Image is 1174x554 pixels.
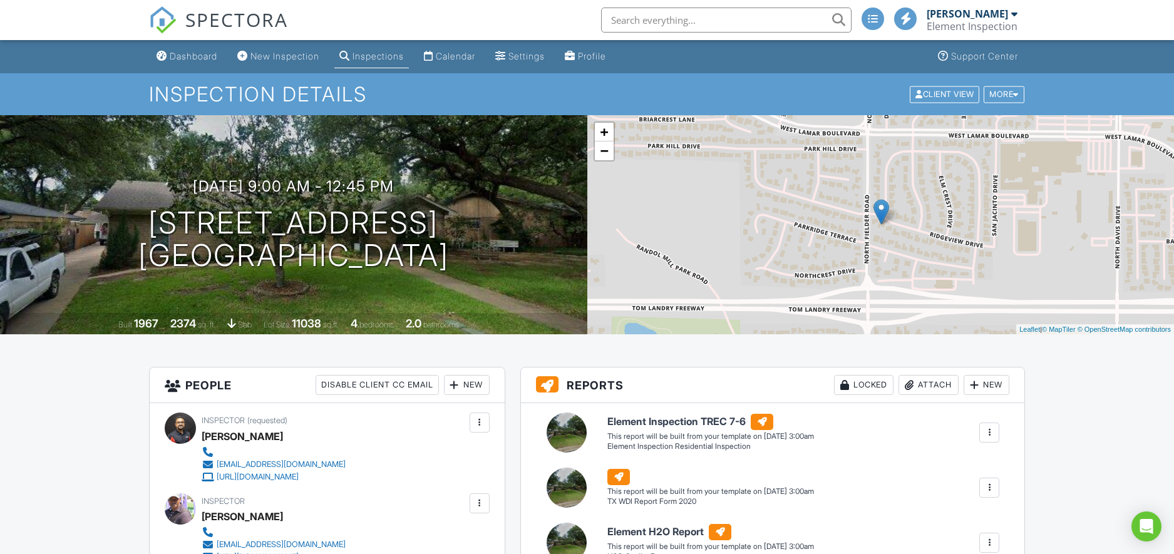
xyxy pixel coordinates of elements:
h3: Reports [521,367,1025,403]
a: Settings [490,45,550,68]
a: SPECTORA [149,17,288,43]
h1: Inspection Details [149,83,1026,105]
div: Open Intercom Messenger [1131,511,1161,541]
div: [EMAIL_ADDRESS][DOMAIN_NAME] [217,459,346,469]
div: [URL][DOMAIN_NAME] [217,472,299,482]
div: Client View [910,86,979,103]
span: bedrooms [359,320,394,329]
div: Element Inspection [927,20,1017,33]
span: Inspector [202,416,245,425]
span: sq. ft. [198,320,215,329]
div: [PERSON_NAME] [202,427,283,446]
a: Support Center [933,45,1023,68]
div: Dashboard [170,51,217,61]
div: Attach [899,375,959,395]
div: Inspections [353,51,404,61]
div: 11038 [292,317,321,330]
div: Element Inspection Residential Inspection [607,441,814,452]
div: [PERSON_NAME] [202,507,283,526]
h1: [STREET_ADDRESS] [GEOGRAPHIC_DATA] [138,207,449,273]
div: Settings [508,51,545,61]
img: The Best Home Inspection Software - Spectora [149,6,177,34]
div: | [1016,324,1174,335]
a: [EMAIL_ADDRESS][DOMAIN_NAME] [202,538,346,551]
span: Lot Size [264,320,290,329]
a: Zoom out [595,141,614,160]
h3: [DATE] 9:00 am - 12:45 pm [193,178,394,195]
a: Leaflet [1019,326,1040,333]
div: New [444,375,490,395]
div: [EMAIL_ADDRESS][DOMAIN_NAME] [217,540,346,550]
a: Zoom in [595,123,614,141]
a: Client View [909,89,982,98]
div: This report will be built from your template on [DATE] 3:00am [607,431,814,441]
div: This report will be built from your template on [DATE] 3:00am [607,541,814,551]
span: Built [118,320,132,329]
div: Disable Client CC Email [316,375,439,395]
div: Calendar [436,51,475,61]
a: Inspections [334,45,409,68]
h6: Element H2O Report [607,524,814,540]
div: New [964,375,1009,395]
a: New Inspection [232,45,324,68]
a: Dashboard [152,45,222,68]
div: Support Center [951,51,1018,61]
span: slab [238,320,252,329]
div: This report will be built from your template on [DATE] 3:00am [607,486,814,496]
a: [URL][DOMAIN_NAME] [202,471,346,483]
div: 2.0 [406,317,421,330]
div: 1967 [134,317,158,330]
a: Calendar [419,45,480,68]
span: bathrooms [423,320,459,329]
a: © MapTiler [1042,326,1076,333]
a: Profile [560,45,611,68]
a: © OpenStreetMap contributors [1078,326,1171,333]
h3: People [150,367,505,403]
a: [EMAIL_ADDRESS][DOMAIN_NAME] [202,458,346,471]
h6: Element Inspection TREC 7-6 [607,414,814,430]
div: Profile [578,51,606,61]
div: New Inspection [250,51,319,61]
div: More [984,86,1024,103]
div: 2374 [170,317,196,330]
input: Search everything... [601,8,852,33]
div: [PERSON_NAME] [927,8,1008,20]
div: 4 [351,317,358,330]
div: Locked [834,375,893,395]
span: Inspector [202,496,245,506]
span: SPECTORA [185,6,288,33]
span: (requested) [247,416,287,425]
div: TX WDI Report Form 2020 [607,496,814,507]
span: sq.ft. [323,320,339,329]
